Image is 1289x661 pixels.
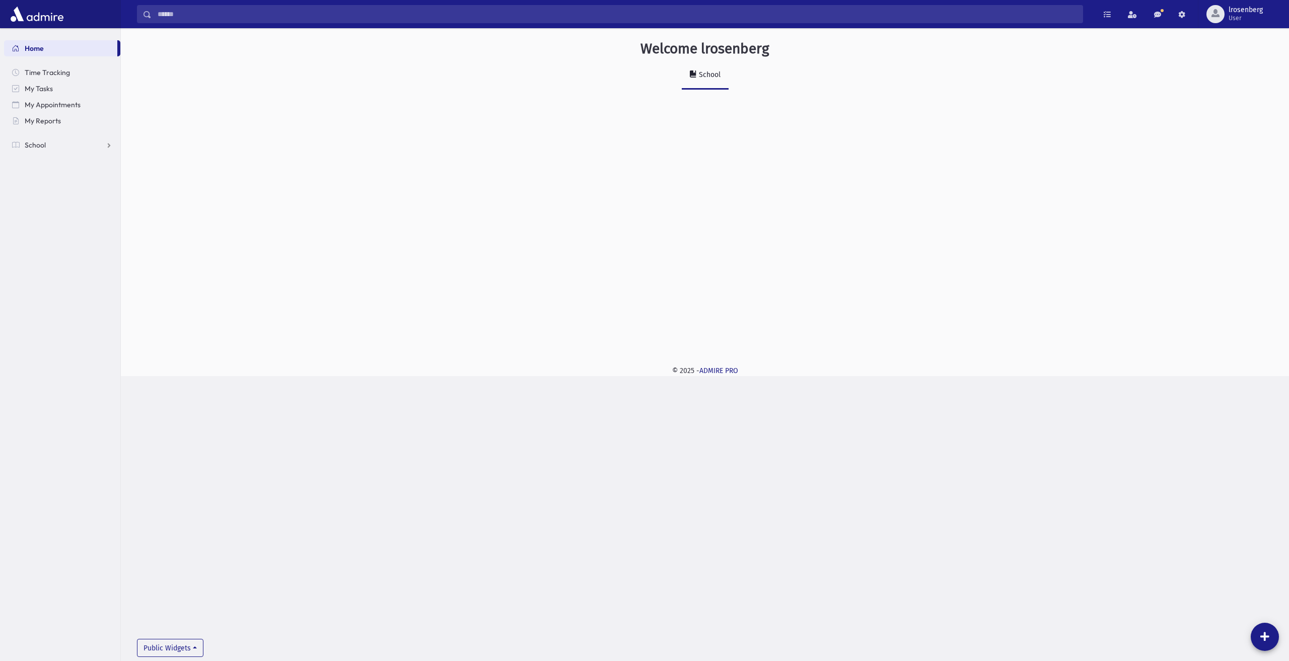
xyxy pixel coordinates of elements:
[25,44,44,53] span: Home
[640,40,769,57] h3: Welcome lrosenberg
[25,140,46,150] span: School
[25,68,70,77] span: Time Tracking
[25,100,81,109] span: My Appointments
[25,84,53,93] span: My Tasks
[137,365,1273,376] div: © 2025 -
[4,97,120,113] a: My Appointments
[152,5,1083,23] input: Search
[4,137,120,153] a: School
[682,61,729,90] a: School
[8,4,66,24] img: AdmirePro
[699,366,738,375] a: ADMIRE PRO
[4,40,117,56] a: Home
[4,113,120,129] a: My Reports
[4,81,120,97] a: My Tasks
[697,70,721,79] div: School
[1229,14,1263,22] span: User
[137,639,203,657] button: Public Widgets
[25,116,61,125] span: My Reports
[4,64,120,81] a: Time Tracking
[1229,6,1263,14] span: lrosenberg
